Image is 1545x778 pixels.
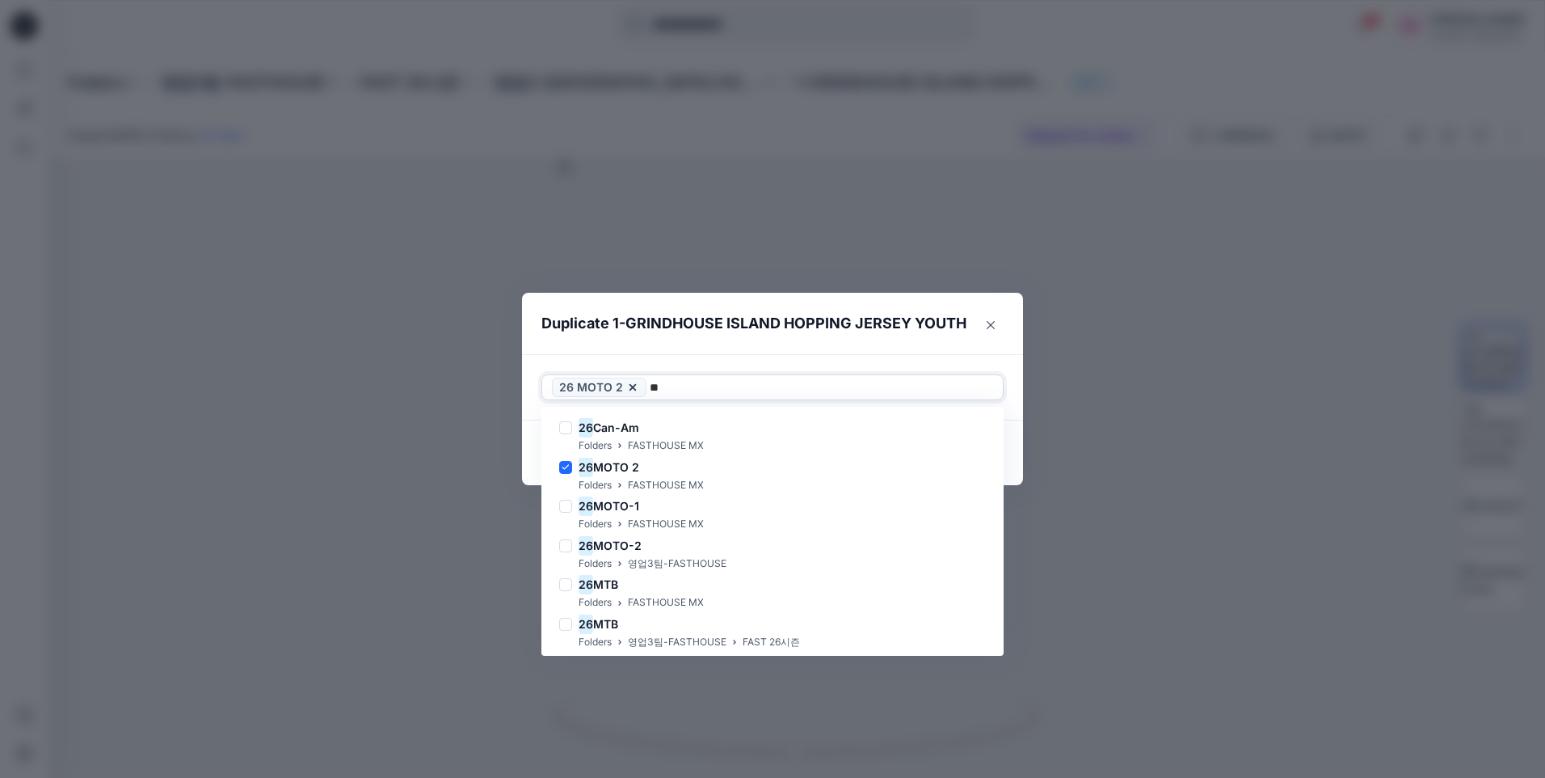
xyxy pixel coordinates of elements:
[628,477,704,494] p: FASTHOUSE MX
[593,617,618,631] span: MTB
[978,312,1004,338] button: Close
[628,556,726,573] p: 영업3팀-FASTHOUSE
[593,577,618,591] span: MTB
[579,634,612,651] p: Folders
[579,573,593,595] mark: 26
[593,421,639,434] span: Can-Am
[628,594,704,611] p: FASTHOUSE MX
[579,516,612,533] p: Folders
[579,613,593,635] mark: 26
[628,634,726,651] p: 영업3팀-FASTHOUSE
[579,594,612,611] p: Folders
[593,460,639,474] span: MOTO 2
[541,312,966,335] p: Duplicate 1-GRINDHOUSE ISLAND HOPPING JERSEY YOUTH
[579,456,593,478] mark: 26
[559,378,623,397] span: 26 MOTO 2
[579,556,612,573] p: Folders
[743,634,800,651] p: FAST 26시즌
[593,499,639,513] span: MOTO-1
[579,495,593,517] mark: 26
[628,438,704,455] p: FASTHOUSE MX
[579,416,593,438] mark: 26
[579,477,612,494] p: Folders
[628,516,704,533] p: FASTHOUSE MX
[593,539,642,552] span: MOTO-2
[579,438,612,455] p: Folders
[579,535,593,556] mark: 26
